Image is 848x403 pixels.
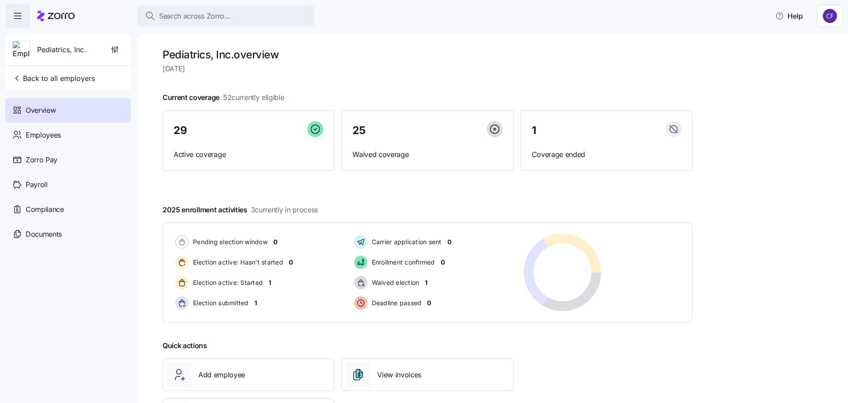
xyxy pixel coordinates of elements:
[13,41,30,59] img: Employer logo
[251,204,318,215] span: 3 currently in process
[190,299,249,307] span: Election submitted
[26,204,64,215] span: Compliance
[775,11,803,21] span: Help
[369,258,435,267] span: Enrollment confirmed
[190,278,263,287] span: Election active: Started
[5,172,131,197] a: Payroll
[159,11,231,22] span: Search across Zorro...
[223,92,284,103] span: 52 currently eligible
[352,149,502,160] span: Waived coverage
[198,369,245,380] span: Add employee
[138,5,314,27] button: Search across Zorro...
[5,147,131,172] a: Zorro Pay
[163,63,693,74] span: [DATE]
[5,123,131,147] a: Employees
[532,125,536,136] span: 1
[26,229,62,240] span: Documents
[12,73,95,84] span: Back to all employers
[163,204,318,215] span: 2025 enrollment activities
[369,299,422,307] span: Deadline passed
[190,258,283,267] span: Election active: Hasn't started
[254,299,257,307] span: 1
[163,92,284,103] span: Current coverage
[369,278,420,287] span: Waived election
[26,130,61,141] span: Employees
[37,44,86,55] span: Pediatrics, Inc.
[369,238,442,246] span: Carrier application sent
[163,48,693,61] h1: Pediatrics, Inc. overview
[427,299,431,307] span: 0
[174,149,323,160] span: Active coverage
[441,258,445,267] span: 0
[26,105,56,116] span: Overview
[9,69,98,87] button: Back to all employers
[190,238,268,246] span: Pending election window
[273,238,277,246] span: 0
[5,98,131,123] a: Overview
[532,149,681,160] span: Coverage ended
[5,222,131,246] a: Documents
[269,278,271,287] span: 1
[823,9,837,23] img: 7d4a9558da78dc7654dde66b79f71a2e
[289,258,293,267] span: 0
[425,278,428,287] span: 1
[163,340,207,351] span: Quick actions
[352,125,365,136] span: 25
[447,238,451,246] span: 0
[26,179,48,190] span: Payroll
[768,7,810,25] button: Help
[174,125,187,136] span: 29
[377,369,421,380] span: View invoices
[26,154,57,165] span: Zorro Pay
[5,197,131,222] a: Compliance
